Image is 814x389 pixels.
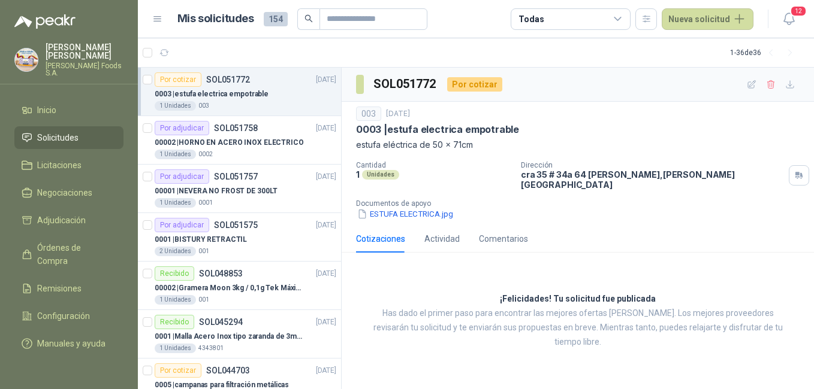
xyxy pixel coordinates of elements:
div: Por adjudicar [155,169,209,184]
p: 0001 | BISTURY RETRACTIL [155,234,247,245]
p: 00001 | NEVERA NO FROST DE 300LT [155,186,278,197]
h1: Mis solicitudes [177,10,254,28]
div: Por cotizar [155,363,201,378]
p: [DATE] [316,74,336,86]
p: SOL051757 [214,172,258,181]
p: 00002 | HORNO EN ACERO INOX ELECTRICO [155,137,304,148]
h3: ¡Felicidades! Tu solicitud fue publicada [500,292,656,306]
span: Configuración [37,309,90,323]
span: Órdenes de Compra [37,241,112,268]
p: SOL048853 [199,269,243,278]
p: 0001 [198,198,213,208]
div: 1 Unidades [155,101,196,111]
a: Negociaciones [14,181,123,204]
p: [DATE] [316,268,336,279]
span: Solicitudes [37,131,79,144]
img: Logo peakr [14,14,76,29]
a: Por adjudicarSOL051575[DATE] 0001 |BISTURY RETRACTIL2 Unidades001 [138,213,341,262]
span: Licitaciones [37,159,82,172]
a: Inicio [14,99,123,121]
span: Adjudicación [37,214,86,227]
p: cra 35 # 34a 64 [PERSON_NAME] , [PERSON_NAME][GEOGRAPHIC_DATA] [521,169,784,190]
span: search [305,14,313,23]
a: Por adjudicarSOL051757[DATE] 00001 |NEVERA NO FROST DE 300LT1 Unidades0001 [138,165,341,213]
div: Recibido [155,315,194,329]
span: Remisiones [37,282,82,295]
span: Negociaciones [37,186,92,199]
span: Manuales y ayuda [37,337,105,350]
p: [DATE] [316,123,336,134]
div: Por adjudicar [155,218,209,232]
div: Unidades [362,170,399,180]
a: Adjudicación [14,209,123,232]
div: Por cotizar [447,77,502,92]
div: 2 Unidades [155,247,196,256]
a: Por adjudicarSOL051758[DATE] 00002 |HORNO EN ACERO INOX ELECTRICO1 Unidades0002 [138,116,341,165]
p: 003 [198,101,209,111]
p: 00002 | Gramera Moon 3kg / 0,1g Tek Máxima Precisión [155,282,304,294]
span: 12 [790,5,807,17]
div: 1 Unidades [155,150,196,159]
p: [DATE] [316,171,336,183]
a: Por cotizarSOL051772[DATE] 0003 |estufa electrica empotrable1 Unidades003 [138,68,341,116]
div: Comentarios [479,232,528,245]
p: SOL051758 [214,124,258,132]
p: Has dado el primer paso para encontrar las mejores ofertas [PERSON_NAME]. Los mejores proveedores... [372,306,784,350]
span: Inicio [37,104,56,117]
button: ESTUFA ELECTRICA.jpg [356,208,454,220]
a: Manuales y ayuda [14,332,123,355]
p: estufa eléctrica de 50 x 71cm [356,138,800,151]
a: Solicitudes [14,126,123,149]
div: 1 Unidades [155,198,196,208]
div: 003 [356,107,381,121]
p: [DATE] [386,108,410,120]
p: Dirección [521,161,784,169]
p: 001 [198,247,209,256]
p: 0002 [198,150,213,159]
div: Todas [518,13,544,26]
div: Por cotizar [155,72,201,87]
p: [DATE] [316,317,336,328]
a: Órdenes de Compra [14,236,123,272]
p: [PERSON_NAME] [PERSON_NAME] [46,43,123,60]
p: 1 [356,169,360,180]
a: Configuración [14,305,123,327]
div: 1 - 36 de 36 [730,43,800,62]
div: Actividad [424,232,460,245]
div: Por adjudicar [155,121,209,135]
button: Nueva solicitud [662,8,753,30]
p: 0003 | estufa electrica empotrable [155,89,269,100]
p: 0003 | estufa electrica empotrable [356,123,519,136]
p: 001 [198,295,209,305]
p: SOL051772 [206,75,250,84]
p: SOL044703 [206,366,250,375]
button: 12 [778,8,800,30]
p: [PERSON_NAME] Foods S.A. [46,62,123,77]
div: Recibido [155,266,194,281]
p: SOL051575 [214,221,258,229]
p: [DATE] [316,365,336,376]
a: RecibidoSOL048853[DATE] 00002 |Gramera Moon 3kg / 0,1g Tek Máxima Precisión1 Unidades001 [138,262,341,310]
p: 4343801 [198,344,224,353]
img: Company Logo [15,48,38,71]
p: Documentos de apoyo [356,199,809,208]
a: Remisiones [14,277,123,300]
h3: SOL051772 [373,75,438,93]
div: 1 Unidades [155,344,196,353]
p: SOL045294 [199,318,243,326]
a: RecibidoSOL045294[DATE] 0001 |Malla Acero Inox tipo zaranda de 3mm x 3 mm1 Unidades4343801 [138,310,341,358]
a: Licitaciones [14,154,123,177]
div: Cotizaciones [356,232,405,245]
p: 0001 | Malla Acero Inox tipo zaranda de 3mm x 3 mm [155,331,304,342]
p: [DATE] [316,220,336,231]
div: 1 Unidades [155,295,196,305]
p: Cantidad [356,161,511,169]
span: 154 [264,12,288,26]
